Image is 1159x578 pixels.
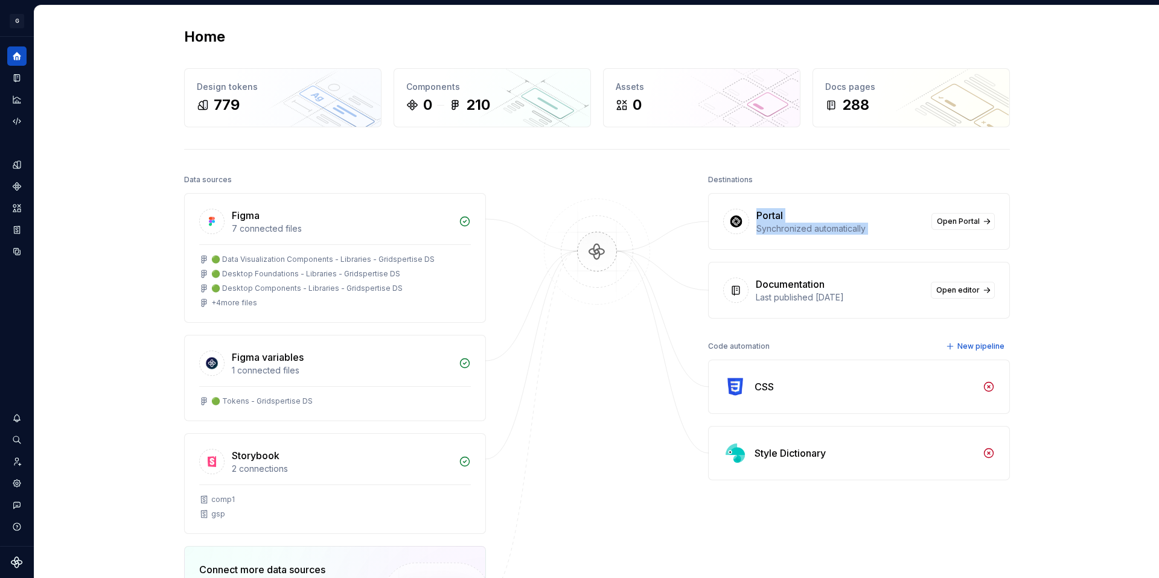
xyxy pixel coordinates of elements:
[633,95,642,115] div: 0
[211,255,435,264] div: 🟢 Data Visualization Components - Libraries - Gridspertise DS
[937,217,980,226] span: Open Portal
[184,433,486,534] a: Storybook2 connectionscomp1gsp
[7,430,27,449] button: Search ⌘K
[842,95,869,115] div: 288
[232,463,452,475] div: 2 connections
[232,448,279,463] div: Storybook
[603,68,800,127] a: Assets0
[406,81,578,93] div: Components
[7,155,27,174] a: Design tokens
[7,495,27,515] button: Contact support
[211,284,403,293] div: 🟢 Desktop Components - Libraries - Gridspertise DS
[197,81,369,93] div: Design tokens
[184,68,382,127] a: Design tokens779
[199,562,362,577] div: Connect more data sources
[7,198,27,218] a: Assets
[756,291,924,303] div: Last published [DATE]
[211,269,400,279] div: 🟢 Desktop Foundations - Libraries - Gridspertise DS
[184,193,486,323] a: Figma7 connected files🟢 Data Visualization Components - Libraries - Gridspertise DS🟢 Desktop Foun...
[7,220,27,240] a: Storybook stories
[10,14,24,28] div: G
[7,177,27,196] a: Components
[942,338,1010,355] button: New pipeline
[423,95,432,115] div: 0
[616,81,788,93] div: Assets
[211,495,235,504] div: comp1
[7,474,27,493] a: Settings
[7,68,27,87] a: Documentation
[211,396,313,406] div: 🟢 Tokens - Gridspertise DS
[184,171,232,188] div: Data sources
[232,364,452,376] div: 1 connected files
[214,95,240,115] div: 779
[7,452,27,471] a: Invite team
[957,341,1004,351] span: New pipeline
[7,112,27,131] a: Code automation
[931,282,995,299] a: Open editor
[708,338,770,355] div: Code automation
[211,509,225,519] div: gsp
[756,277,825,291] div: Documentation
[2,8,31,34] button: G
[184,27,225,46] h2: Home
[232,208,260,223] div: Figma
[755,380,774,394] div: CSS
[825,81,997,93] div: Docs pages
[756,208,783,223] div: Portal
[813,68,1010,127] a: Docs pages288
[466,95,490,115] div: 210
[184,335,486,421] a: Figma variables1 connected files🟢 Tokens - Gridspertise DS
[756,223,924,235] div: Synchronized automatically
[7,242,27,261] a: Data sources
[936,285,980,295] span: Open editor
[7,90,27,109] a: Analytics
[7,46,27,66] a: Home
[11,556,23,568] svg: Supernova Logo
[232,350,304,364] div: Figma variables
[931,213,995,230] a: Open Portal
[755,446,826,460] div: Style Dictionary
[232,223,452,235] div: 7 connected files
[211,298,257,308] div: + 4 more files
[7,408,27,428] button: Notifications
[394,68,591,127] a: Components0210
[708,171,753,188] div: Destinations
